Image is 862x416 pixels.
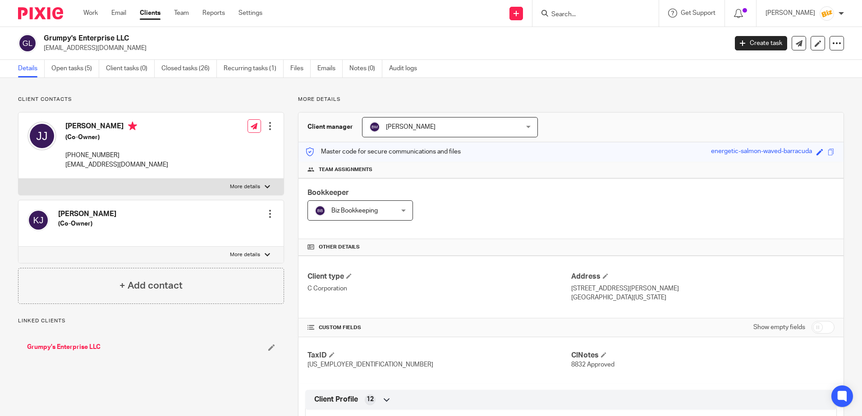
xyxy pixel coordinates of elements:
[369,122,380,132] img: svg%3E
[83,9,98,18] a: Work
[367,395,374,404] span: 12
[174,9,189,18] a: Team
[820,6,834,21] img: siteIcon.png
[386,124,436,130] span: [PERSON_NAME]
[106,60,155,77] a: Client tasks (0)
[307,284,571,293] p: C Corporation
[44,44,721,53] p: [EMAIL_ADDRESS][DOMAIN_NAME]
[571,284,834,293] p: [STREET_ADDRESS][PERSON_NAME]
[140,9,160,18] a: Clients
[389,60,424,77] a: Audit logs
[307,272,571,281] h4: Client type
[298,96,844,103] p: More details
[571,362,614,368] span: 8832 Approved
[307,324,571,331] h4: CUSTOM FIELDS
[18,34,37,53] img: svg%3E
[128,122,137,131] i: Primary
[111,9,126,18] a: Email
[119,279,183,293] h4: + Add contact
[18,60,45,77] a: Details
[28,209,49,231] img: svg%3E
[58,209,116,219] h4: [PERSON_NAME]
[307,362,433,368] span: [US_EMPLOYER_IDENTIFICATION_NUMBER]
[18,317,284,325] p: Linked clients
[319,166,372,173] span: Team assignments
[317,60,343,77] a: Emails
[44,34,586,43] h2: Grumpy's Enterprise LLC
[571,351,834,360] h4: ClNotes
[571,293,834,302] p: [GEOGRAPHIC_DATA][US_STATE]
[349,60,382,77] a: Notes (0)
[238,9,262,18] a: Settings
[65,151,168,160] p: [PHONE_NUMBER]
[230,183,260,190] p: More details
[735,36,787,50] a: Create task
[65,122,168,133] h4: [PERSON_NAME]
[18,96,284,103] p: Client contacts
[550,11,632,19] input: Search
[305,147,461,156] p: Master code for secure communications and files
[51,60,99,77] a: Open tasks (5)
[711,147,812,157] div: energetic-salmon-waved-barracuda
[319,244,360,251] span: Other details
[65,133,168,142] h5: (Co-Owner)
[224,60,284,77] a: Recurring tasks (1)
[681,10,715,16] span: Get Support
[161,60,217,77] a: Closed tasks (26)
[571,272,834,281] h4: Address
[331,208,378,214] span: Biz Bookkeeping
[766,9,815,18] p: [PERSON_NAME]
[27,343,101,352] a: Grumpy's Enterprise LLC
[230,251,260,258] p: More details
[290,60,311,77] a: Files
[202,9,225,18] a: Reports
[307,351,571,360] h4: TaxID
[307,189,349,196] span: Bookkeeper
[314,395,358,404] span: Client Profile
[307,122,353,131] h3: Client manager
[58,219,116,228] h5: (Co-Owner)
[28,122,56,150] img: svg%3E
[18,7,63,19] img: Pixie
[65,160,168,169] p: [EMAIL_ADDRESS][DOMAIN_NAME]
[315,205,326,216] img: svg%3E
[753,323,805,332] label: Show empty fields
